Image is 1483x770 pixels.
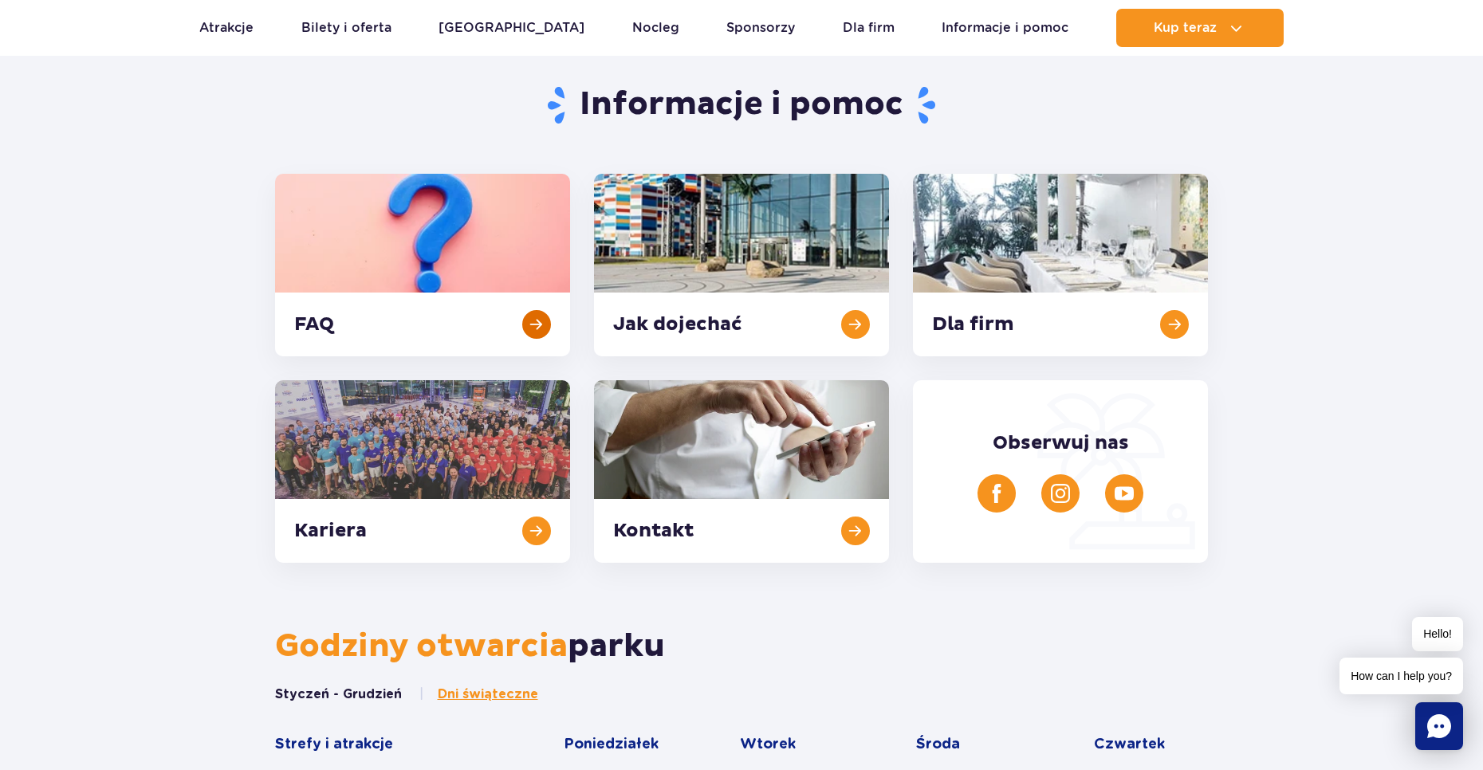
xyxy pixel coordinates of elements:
div: Czwartek [1094,735,1209,754]
div: Chat [1415,702,1463,750]
img: YouTube [1115,484,1134,503]
a: Sponsorzy [726,9,795,47]
img: Facebook [987,484,1006,503]
a: Bilety i oferta [301,9,391,47]
img: Instagram [1051,484,1070,503]
span: Godziny otwarcia [275,627,568,666]
a: Informacje i pomoc [942,9,1068,47]
a: Dla firm [843,9,895,47]
div: Środa [916,735,1033,754]
div: Strefy i atrakcje [275,735,502,754]
button: Styczeń - Grudzień [275,686,402,703]
div: Wtorek [740,735,855,754]
span: Kup teraz [1154,21,1217,35]
a: Nocleg [632,9,679,47]
a: Atrakcje [199,9,254,47]
h2: parku [275,627,1209,666]
h1: Informacje i pomoc [275,84,1209,126]
button: Kup teraz [1116,9,1284,47]
span: Obserwuj nas [993,431,1129,455]
span: Dni świąteczne [438,686,538,703]
div: Poniedziałek [564,735,679,754]
span: Hello! [1412,617,1463,651]
span: How can I help you? [1339,658,1463,694]
button: Dni świąteczne [419,686,538,703]
a: [GEOGRAPHIC_DATA] [439,9,584,47]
